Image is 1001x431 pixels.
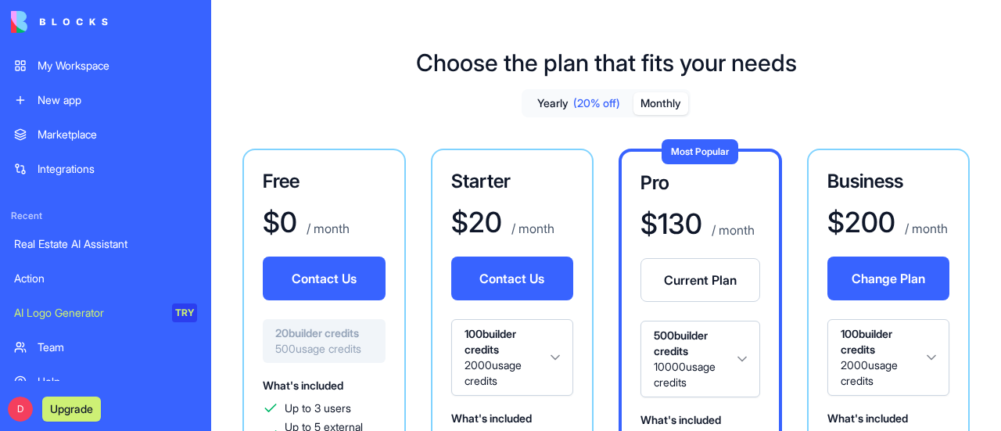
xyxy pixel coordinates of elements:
span: What's included [640,413,721,426]
span: D [8,397,33,422]
div: Real Estate AI Assistant [14,236,197,252]
a: My Workspace [5,50,206,81]
h3: Free [263,169,386,194]
span: (20% off) [573,95,620,111]
span: 20 builder credits [275,325,373,341]
div: Action [14,271,197,286]
div: AI Logo Generator [14,305,161,321]
a: Help [5,366,206,397]
h1: Choose the plan that fits your needs [416,48,797,77]
h1: $ 0 [263,207,297,238]
a: Team [5,332,206,363]
div: My Workspace [38,58,197,74]
p: / month [902,219,948,238]
p: / month [508,219,554,238]
p: / month [709,221,755,239]
span: Most Popular [671,145,729,157]
a: Marketplace [5,119,206,150]
button: Current Plan [640,258,760,302]
h1: $ 130 [640,208,702,239]
a: AI Logo GeneratorTRY [5,297,206,329]
a: Integrations [5,153,206,185]
h1: $ 200 [827,207,895,238]
span: Up to 3 users [285,400,351,416]
span: Recent [5,210,206,222]
span: What's included [263,379,343,392]
div: New app [38,92,197,108]
div: Help [38,374,197,390]
h3: Pro [640,171,760,196]
a: New app [5,84,206,116]
h3: Starter [451,169,574,194]
p: / month [303,219,350,238]
h3: Business [827,169,950,194]
h1: $ 20 [451,207,502,238]
div: Marketplace [38,127,197,142]
span: What's included [827,411,908,425]
div: TRY [172,303,197,322]
button: Monthly [633,92,688,115]
button: Yearly [524,92,633,115]
div: Team [38,339,197,355]
button: Contact Us [263,257,386,300]
img: logo [11,11,108,33]
a: Upgrade [42,400,101,416]
div: Integrations [38,161,197,177]
button: Contact Us [451,257,574,300]
a: Real Estate AI Assistant [5,228,206,260]
a: Action [5,263,206,294]
button: Change Plan [827,257,950,300]
button: Upgrade [42,397,101,422]
span: 500 usage credits [275,341,373,357]
span: What's included [451,411,532,425]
